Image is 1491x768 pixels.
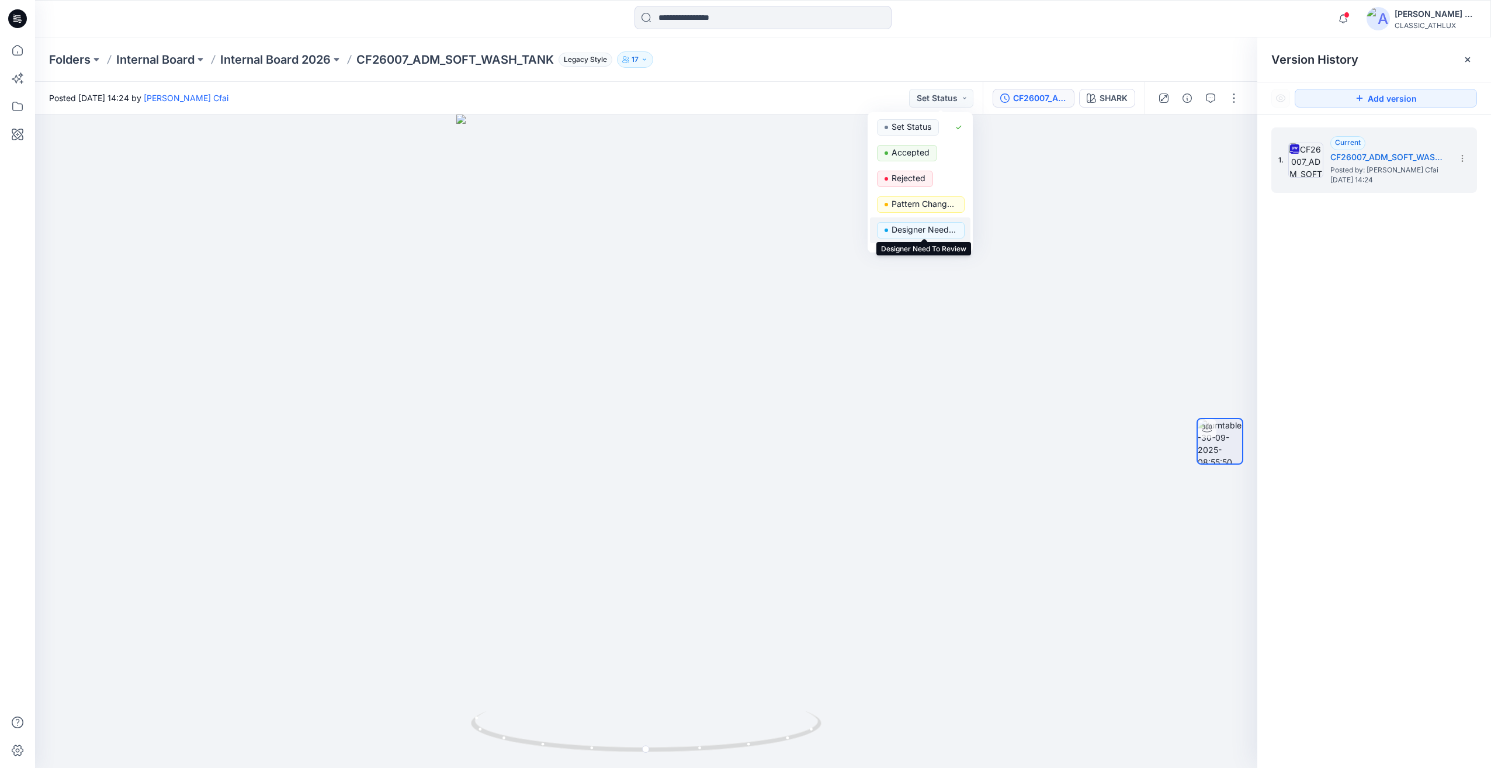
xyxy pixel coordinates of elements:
[559,53,612,67] span: Legacy Style
[892,145,930,160] p: Accepted
[617,51,653,68] button: 17
[1335,138,1361,147] span: Current
[1395,21,1476,30] div: CLASSIC_ATHLUX
[993,89,1074,108] button: CF26007_ADM_SOFT_WASH_TANK
[1367,7,1390,30] img: avatar
[892,248,957,263] p: Dropped \ Not proceeding
[554,51,612,68] button: Legacy Style
[892,196,957,212] p: Pattern Changes Requested
[1330,176,1447,184] span: [DATE] 14:24
[49,92,228,104] span: Posted [DATE] 14:24 by
[1013,92,1067,105] div: CF26007_ADM_SOFT_WASH_TANK
[1330,164,1447,176] span: Posted by: Nandha Cfai
[1178,89,1197,108] button: Details
[356,51,554,68] p: CF26007_ADM_SOFT_WASH_TANK
[1330,150,1447,164] h5: CF26007_ADM_SOFT_WASH_TANK
[49,51,91,68] a: Folders
[1198,419,1242,463] img: turntable-30-09-2025-08:55:50
[892,171,925,186] p: Rejected
[1295,89,1477,108] button: Add version
[632,53,639,66] p: 17
[220,51,331,68] a: Internal Board 2026
[1395,7,1476,21] div: [PERSON_NAME] Cfai
[1278,155,1284,165] span: 1.
[1463,55,1472,64] button: Close
[1271,53,1358,67] span: Version History
[892,119,931,134] p: Set Status
[1079,89,1135,108] button: SHARK
[144,93,228,103] a: [PERSON_NAME] Cfai
[892,222,957,237] p: Designer Need To Review
[116,51,195,68] a: Internal Board
[1271,89,1290,108] button: Show Hidden Versions
[1100,92,1128,105] div: SHARK
[1288,143,1323,178] img: CF26007_ADM_SOFT_WASH_TANK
